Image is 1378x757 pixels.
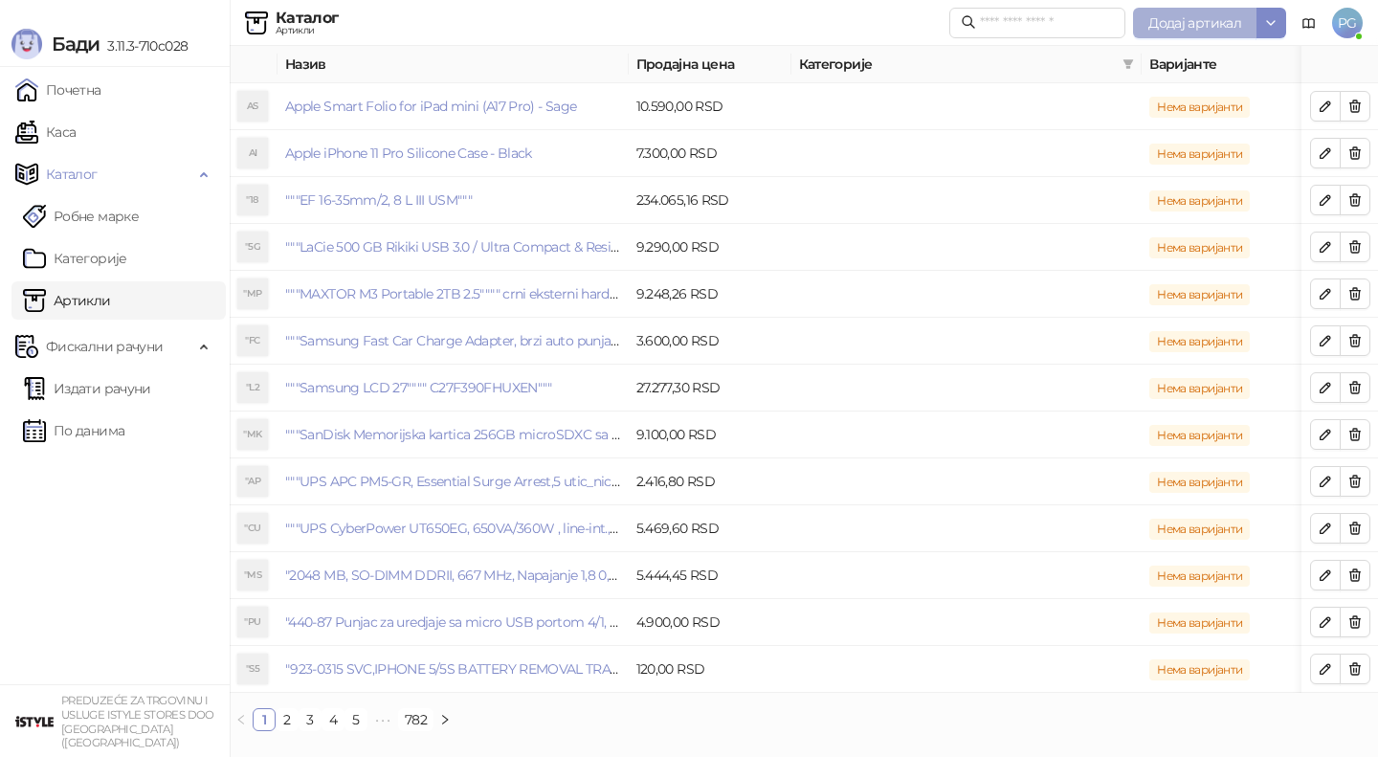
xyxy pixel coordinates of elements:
div: "L2 [237,372,268,403]
div: "CU [237,513,268,544]
a: Каса [15,113,76,151]
span: right [439,714,451,725]
a: По данима [23,412,124,450]
td: 4.900,00 RSD [629,599,791,646]
li: 5 [344,708,367,731]
td: "923-0315 SVC,IPHONE 5/5S BATTERY REMOVAL TRAY Držač za iPhone sa kojim se otvara display [278,646,629,693]
span: filter [1122,58,1134,70]
span: Нема варијанти [1149,566,1250,587]
td: """LaCie 500 GB Rikiki USB 3.0 / Ultra Compact & Resistant aluminum / USB 3.0 / 2.5""""""" [278,224,629,271]
span: Категорије [799,54,1116,75]
td: Apple Smart Folio for iPad mini (A17 Pro) - Sage [278,83,629,130]
li: Претходна страна [230,708,253,731]
img: 64x64-companyLogo-77b92cf4-9946-4f36-9751-bf7bb5fd2c7d.png [15,702,54,741]
span: Нема варијанти [1149,331,1250,352]
td: """UPS CyberPower UT650EG, 650VA/360W , line-int., s_uko, desktop""" [278,505,629,552]
td: 9.100,00 RSD [629,412,791,458]
span: Нема варијанти [1149,519,1250,540]
span: Нема варијанти [1149,284,1250,305]
th: Назив [278,46,629,83]
div: Артикли [276,26,339,35]
td: """UPS APC PM5-GR, Essential Surge Arrest,5 utic_nica""" [278,458,629,505]
div: AI [237,138,268,168]
td: 234.065,16 RSD [629,177,791,224]
td: 10.590,00 RSD [629,83,791,130]
li: 782 [398,708,433,731]
a: Робне марке [23,197,139,235]
span: Каталог [46,155,98,193]
span: Нема варијанти [1149,237,1250,258]
a: """UPS CyberPower UT650EG, 650VA/360W , line-int., s_uko, desktop""" [285,520,717,537]
td: """EF 16-35mm/2, 8 L III USM""" [278,177,629,224]
img: Artikli [245,11,268,34]
td: 120,00 RSD [629,646,791,693]
span: Фискални рачуни [46,327,163,366]
div: "S5 [237,654,268,684]
span: Нема варијанти [1149,144,1250,165]
button: right [433,708,456,731]
td: 27.277,30 RSD [629,365,791,412]
span: ••• [367,708,398,731]
a: 2 [277,709,298,730]
div: Каталог [276,11,339,26]
span: Нема варијанти [1149,612,1250,634]
td: 2.416,80 RSD [629,458,791,505]
a: "2048 MB, SO-DIMM DDRII, 667 MHz, Napajanje 1,8 0,1 V, Latencija CL5" [285,567,715,584]
a: Категорије [23,239,127,278]
a: Документација [1294,8,1324,38]
td: "2048 MB, SO-DIMM DDRII, 667 MHz, Napajanje 1,8 0,1 V, Latencija CL5" [278,552,629,599]
td: 9.248,26 RSD [629,271,791,318]
button: left [230,708,253,731]
a: """UPS APC PM5-GR, Essential Surge Arrest,5 utic_nica""" [285,473,633,490]
div: "MP [237,278,268,309]
div: "MK [237,419,268,450]
span: Нема варијанти [1149,190,1250,212]
div: "5G [237,232,268,262]
span: Нема варијанти [1149,378,1250,399]
li: 2 [276,708,299,731]
a: "923-0315 SVC,IPHONE 5/5S BATTERY REMOVAL TRAY Držač za iPhone sa kojim se otvara display [285,660,878,678]
td: Apple iPhone 11 Pro Silicone Case - Black [278,130,629,177]
span: Нема варијанти [1149,97,1250,118]
li: 3 [299,708,322,731]
li: 4 [322,708,344,731]
a: Apple Smart Folio for iPad mini (A17 Pro) - Sage [285,98,576,115]
a: """Samsung Fast Car Charge Adapter, brzi auto punja_, boja crna""" [285,332,694,349]
li: Следећих 5 Страна [367,708,398,731]
td: """SanDisk Memorijska kartica 256GB microSDXC sa SD adapterom SDSQXA1-256G-GN6MA - Extreme PLUS, ... [278,412,629,458]
a: """EF 16-35mm/2, 8 L III USM""" [285,191,472,209]
td: """MAXTOR M3 Portable 2TB 2.5"""" crni eksterni hard disk HX-M201TCB/GM""" [278,271,629,318]
a: """LaCie 500 GB Rikiki USB 3.0 / Ultra Compact & Resistant aluminum / USB 3.0 / 2.5""""""" [285,238,831,256]
td: 7.300,00 RSD [629,130,791,177]
div: "MS [237,560,268,590]
div: "18 [237,185,268,215]
span: Бади [52,33,100,56]
th: Продајна цена [629,46,791,83]
button: Додај артикал [1133,8,1256,38]
td: 5.469,60 RSD [629,505,791,552]
a: ArtikliАртикли [23,281,111,320]
a: 4 [322,709,344,730]
li: Следећа страна [433,708,456,731]
span: 3.11.3-710c028 [100,37,188,55]
a: Издати рачуни [23,369,151,408]
a: "440-87 Punjac za uredjaje sa micro USB portom 4/1, Stand." [285,613,651,631]
span: left [235,714,247,725]
a: """Samsung LCD 27"""" C27F390FHUXEN""" [285,379,552,396]
div: "PU [237,607,268,637]
span: PG [1332,8,1363,38]
small: PREDUZEĆE ZA TRGOVINU I USLUGE ISTYLE STORES DOO [GEOGRAPHIC_DATA] ([GEOGRAPHIC_DATA]) [61,694,214,749]
a: 5 [345,709,367,730]
td: """Samsung LCD 27"""" C27F390FHUXEN""" [278,365,629,412]
span: Додај артикал [1148,14,1241,32]
a: Почетна [15,71,101,109]
img: Logo [11,29,42,59]
div: "FC [237,325,268,356]
td: "440-87 Punjac za uredjaje sa micro USB portom 4/1, Stand." [278,599,629,646]
div: "AP [237,466,268,497]
li: 1 [253,708,276,731]
span: filter [1119,50,1138,78]
td: 5.444,45 RSD [629,552,791,599]
a: """MAXTOR M3 Portable 2TB 2.5"""" crni eksterni hard disk HX-M201TCB/GM""" [285,285,760,302]
a: 1 [254,709,275,730]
